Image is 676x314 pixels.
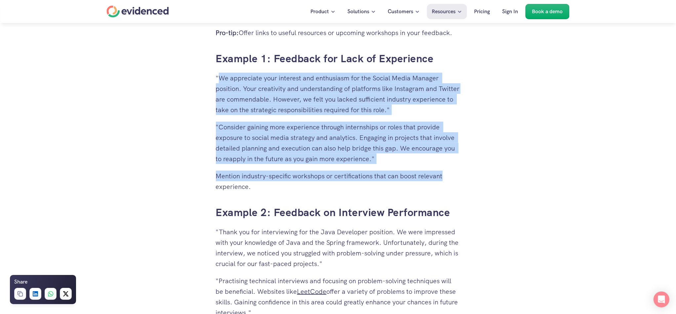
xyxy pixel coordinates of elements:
p: "Consider gaining more experience through internships or roles that provide exposure to social me... [216,122,460,164]
p: Pricing [474,7,490,16]
a: LeetCode [297,287,327,296]
p: "Thank you for interviewing for the Java Developer position. We were impressed with your knowledg... [216,227,460,269]
p: Product [311,7,329,16]
p: Sign In [502,7,518,16]
p: Book a demo [532,7,563,16]
a: Book a demo [526,4,570,19]
h6: Share [14,278,27,286]
a: Pricing [469,4,495,19]
p: Customers [388,7,414,16]
h3: Example 1: Feedback for Lack of Experience [216,51,460,66]
p: Mention industry-specific workshops or certifications that can boost relevant experience. [216,171,460,192]
div: Open Intercom Messenger [654,292,669,307]
a: Sign In [497,4,523,19]
h3: Example 2: Feedback on Interview Performance [216,205,460,220]
a: Home [107,6,169,18]
p: Solutions [348,7,370,16]
p: Resources [432,7,456,16]
p: "We appreciate your interest and enthusiasm for the Social Media Manager position. Your creativit... [216,73,460,115]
